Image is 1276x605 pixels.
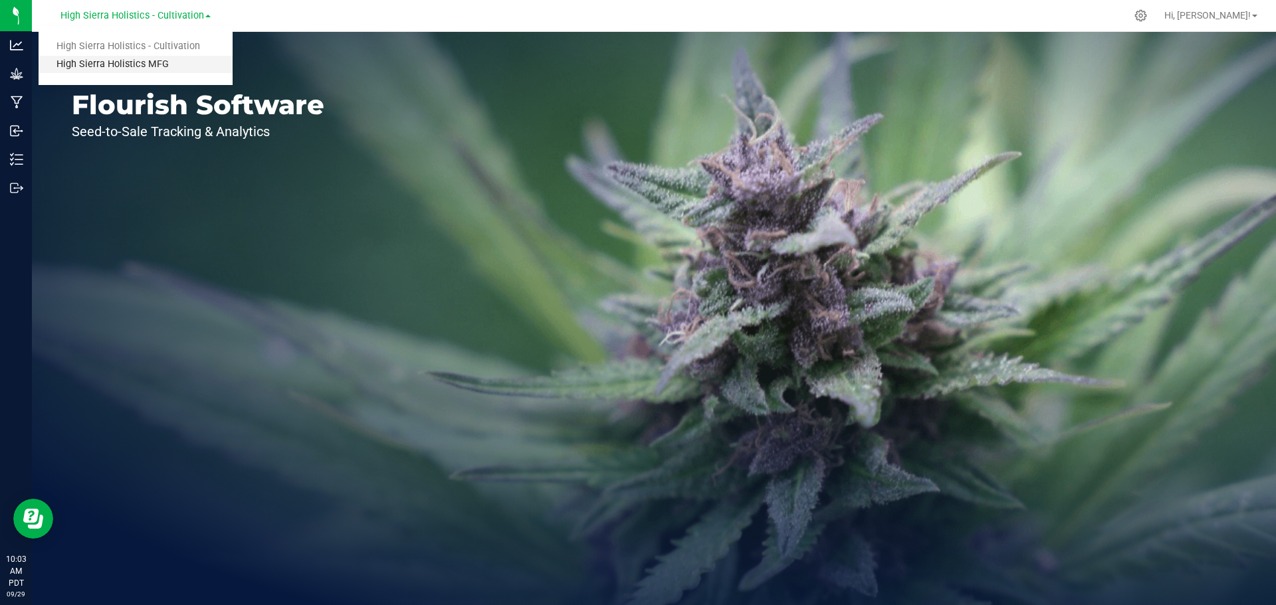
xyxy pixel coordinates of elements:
[10,67,23,80] inline-svg: Grow
[72,125,324,138] p: Seed-to-Sale Tracking & Analytics
[6,589,26,599] p: 09/29
[72,92,324,118] p: Flourish Software
[10,39,23,52] inline-svg: Analytics
[6,553,26,589] p: 10:03 AM PDT
[39,56,233,74] a: High Sierra Holistics MFG
[1132,9,1149,22] div: Manage settings
[1164,10,1251,21] span: Hi, [PERSON_NAME]!
[60,10,204,21] span: High Sierra Holistics - Cultivation
[13,499,53,539] iframe: Resource center
[10,96,23,109] inline-svg: Manufacturing
[10,153,23,166] inline-svg: Inventory
[10,181,23,195] inline-svg: Outbound
[10,124,23,137] inline-svg: Inbound
[39,38,233,56] a: High Sierra Holistics - Cultivation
